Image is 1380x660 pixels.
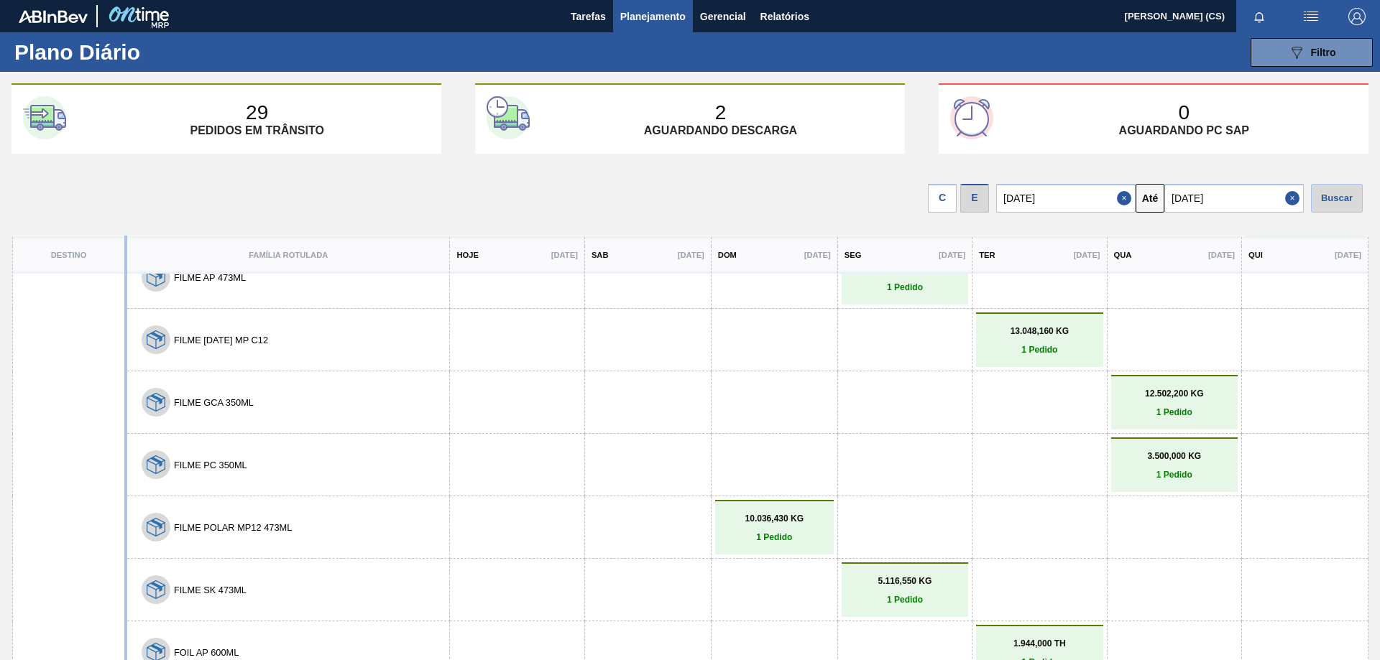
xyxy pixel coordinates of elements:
a: 5.116,550 KG1 Pedido [845,576,965,605]
span: Gerencial [700,8,746,25]
a: 10.036,430 KG1 Pedido [719,513,830,542]
p: [DATE] [1335,251,1361,259]
p: Ter [979,251,995,259]
span: Tarefas [571,8,606,25]
p: [DATE] [804,251,831,259]
span: Relatórios [760,8,809,25]
p: 0 [1178,101,1190,124]
img: 7hKVVNeldsGH5KwE07rPnOGsQy+SHCf9ftlnweef0E1el2YcIeEt5yaNqj+jPq4oMsVpG1vCxiwYEd4SvddTlxqBvEWZPhf52... [147,518,165,536]
p: 1.944,000 TH [980,638,1099,649]
button: FILME POLAR MP12 473ML [174,522,292,533]
button: FILME AP 473ML [174,272,246,283]
p: 29 [246,101,268,124]
p: Aguardando PC SAP [1119,124,1249,137]
span: Planejamento [620,8,686,25]
img: 7hKVVNeldsGH5KwE07rPnOGsQy+SHCf9ftlnweef0E1el2YcIeEt5yaNqj+jPq4oMsVpG1vCxiwYEd4SvddTlxqBvEWZPhf52... [147,580,165,599]
p: [DATE] [939,251,965,259]
input: dd/mm/yyyy [996,184,1136,213]
p: Seg [845,251,862,259]
p: 1 Pedido [719,532,830,542]
img: third-card-icon [950,96,993,139]
div: Visão data de Coleta [928,180,957,213]
button: FOIL AP 600ML [174,647,239,658]
button: FILME [DATE] MP C12 [174,335,268,345]
div: C [928,184,957,213]
p: Hoje [456,251,478,259]
th: Destino [12,236,126,274]
p: 10.036,430 KG [719,513,830,524]
th: Família Rotulada [126,236,450,274]
img: 7hKVVNeldsGH5KwE07rPnOGsQy+SHCf9ftlnweef0E1el2YcIeEt5yaNqj+jPq4oMsVpG1vCxiwYEd4SvddTlxqBvEWZPhf52... [147,330,165,349]
img: userActions [1302,8,1320,25]
p: [DATE] [1208,251,1235,259]
button: Filtro [1251,38,1373,67]
p: 1 Pedido [845,282,965,292]
p: 1 Pedido [1115,407,1234,417]
input: dd/mm/yyyy [1164,184,1304,213]
a: 4.549,200 KG1 Pedido [845,264,965,292]
p: 2 [715,101,727,124]
p: 5.116,550 KG [845,576,965,586]
h1: Plano Diário [14,44,266,60]
button: Notificações [1236,6,1282,27]
p: 13.048,160 KG [980,326,1099,336]
button: Até [1136,184,1164,213]
button: FILME GCA 350ML [174,397,254,408]
p: Qua [1114,251,1132,259]
div: Visão Data de Entrega [960,180,989,213]
p: 1 Pedido [845,595,965,605]
img: 7hKVVNeldsGH5KwE07rPnOGsQy+SHCf9ftlnweef0E1el2YcIeEt5yaNqj+jPq4oMsVpG1vCxiwYEd4SvddTlxqBvEWZPhf52... [147,268,165,287]
div: Buscar [1311,184,1363,213]
img: 7hKVVNeldsGH5KwE07rPnOGsQy+SHCf9ftlnweef0E1el2YcIeEt5yaNqj+jPq4oMsVpG1vCxiwYEd4SvddTlxqBvEWZPhf52... [147,455,165,474]
p: 1 Pedido [980,345,1099,355]
p: Qui [1248,251,1263,259]
a: 13.048,160 KG1 Pedido [980,326,1099,355]
button: Close [1117,184,1136,213]
a: 12.502,200 KG1 Pedido [1115,389,1234,417]
img: 7hKVVNeldsGH5KwE07rPnOGsQy+SHCf9ftlnweef0E1el2YcIeEt5yaNqj+jPq4oMsVpG1vCxiwYEd4SvddTlxqBvEWZPhf52... [147,393,165,412]
img: TNhmsLtSVTkK8tSr43FrP2fwEKptu5GPRR3wAAAABJRU5ErkJggg== [19,10,88,23]
button: Close [1285,184,1304,213]
p: 3.500,000 KG [1115,451,1234,461]
p: [DATE] [1074,251,1100,259]
p: [DATE] [551,251,578,259]
img: second-card-icon [487,96,530,139]
p: Pedidos em trânsito [190,124,323,137]
p: Aguardando descarga [644,124,797,137]
p: 1 Pedido [1115,470,1234,480]
img: first-card-icon [23,96,66,139]
span: Filtro [1311,47,1336,58]
a: 3.500,000 KG1 Pedido [1115,451,1234,480]
p: Dom [718,251,737,259]
button: FILME PC 350ML [174,460,247,470]
div: E [960,184,989,213]
p: Sab [592,251,609,259]
p: 12.502,200 KG [1115,389,1234,399]
p: [DATE] [678,251,704,259]
button: FILME SK 473ML [174,585,247,595]
img: Logout [1348,8,1366,25]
